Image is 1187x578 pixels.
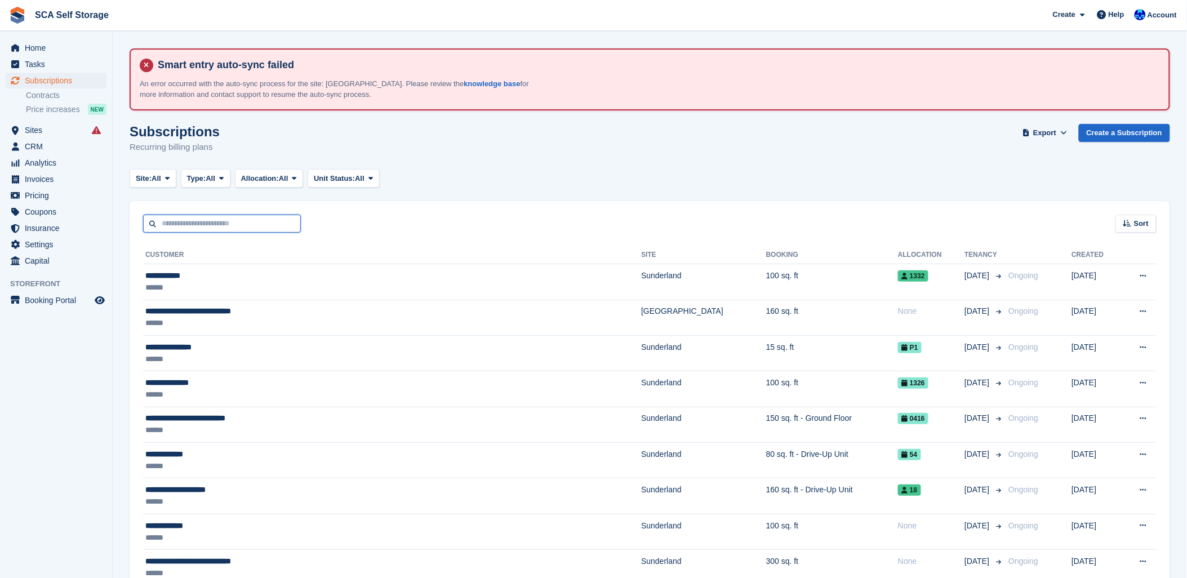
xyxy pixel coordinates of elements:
[6,237,106,252] a: menu
[766,246,898,264] th: Booking
[6,73,106,88] a: menu
[1020,124,1070,143] button: Export
[1008,557,1038,566] span: Ongoing
[88,104,106,115] div: NEW
[898,484,921,496] span: 18
[964,412,992,424] span: [DATE]
[1135,9,1146,20] img: Kelly Neesham
[641,371,766,407] td: Sunderland
[153,59,1160,72] h4: Smart entry auto-sync failed
[6,220,106,236] a: menu
[1134,218,1149,229] span: Sort
[25,171,92,187] span: Invoices
[235,169,304,188] button: Allocation: All
[1072,371,1121,407] td: [DATE]
[6,253,106,269] a: menu
[25,253,92,269] span: Capital
[6,171,106,187] a: menu
[92,126,101,135] i: Smart entry sync failures have occurred
[766,300,898,335] td: 160 sq. ft
[964,520,992,532] span: [DATE]
[641,407,766,442] td: Sunderland
[6,40,106,56] a: menu
[964,246,1004,264] th: Tenancy
[898,377,928,389] span: 1326
[1072,246,1121,264] th: Created
[1072,443,1121,478] td: [DATE]
[898,270,928,282] span: 1332
[152,173,161,184] span: All
[1008,485,1038,494] span: Ongoing
[6,155,106,171] a: menu
[898,246,964,264] th: Allocation
[10,278,112,290] span: Storefront
[1079,124,1170,143] a: Create a Subscription
[1008,306,1038,315] span: Ongoing
[1053,9,1075,20] span: Create
[130,141,220,154] p: Recurring billing plans
[1072,335,1121,371] td: [DATE]
[6,292,106,308] a: menu
[766,407,898,442] td: 150 sq. ft - Ground Floor
[355,173,364,184] span: All
[898,342,922,353] span: P1
[6,188,106,203] a: menu
[1072,264,1121,300] td: [DATE]
[6,204,106,220] a: menu
[766,371,898,407] td: 100 sq. ft
[25,292,92,308] span: Booking Portal
[25,73,92,88] span: Subscriptions
[1072,407,1121,442] td: [DATE]
[964,484,992,496] span: [DATE]
[140,78,534,100] p: An error occurred with the auto-sync process for the site: [GEOGRAPHIC_DATA]. Please review the f...
[1072,478,1121,514] td: [DATE]
[279,173,288,184] span: All
[187,173,206,184] span: Type:
[641,514,766,549] td: Sunderland
[1008,450,1038,459] span: Ongoing
[964,377,992,389] span: [DATE]
[314,173,355,184] span: Unit Status:
[964,341,992,353] span: [DATE]
[898,555,964,567] div: None
[641,300,766,335] td: [GEOGRAPHIC_DATA]
[25,155,92,171] span: Analytics
[241,173,279,184] span: Allocation:
[25,220,92,236] span: Insurance
[964,270,992,282] span: [DATE]
[6,139,106,154] a: menu
[898,305,964,317] div: None
[130,124,220,139] h1: Subscriptions
[136,173,152,184] span: Site:
[641,264,766,300] td: Sunderland
[25,40,92,56] span: Home
[181,169,230,188] button: Type: All
[1109,9,1124,20] span: Help
[1008,521,1038,530] span: Ongoing
[9,7,26,24] img: stora-icon-8386f47178a22dfd0bd8f6a31ec36ba5ce8667c1dd55bd0f319d3a0aa187defe.svg
[6,56,106,72] a: menu
[25,188,92,203] span: Pricing
[964,555,992,567] span: [DATE]
[30,6,113,24] a: SCA Self Storage
[206,173,215,184] span: All
[25,139,92,154] span: CRM
[25,237,92,252] span: Settings
[26,104,80,115] span: Price increases
[1008,414,1038,423] span: Ongoing
[1033,127,1056,139] span: Export
[25,204,92,220] span: Coupons
[766,335,898,371] td: 15 sq. ft
[93,294,106,307] a: Preview store
[766,514,898,549] td: 100 sq. ft
[25,56,92,72] span: Tasks
[308,169,379,188] button: Unit Status: All
[464,79,520,88] a: knowledge base
[898,449,921,460] span: 54
[143,246,641,264] th: Customer
[26,103,106,115] a: Price increases NEW
[1072,514,1121,549] td: [DATE]
[1008,378,1038,387] span: Ongoing
[25,122,92,138] span: Sites
[1072,300,1121,335] td: [DATE]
